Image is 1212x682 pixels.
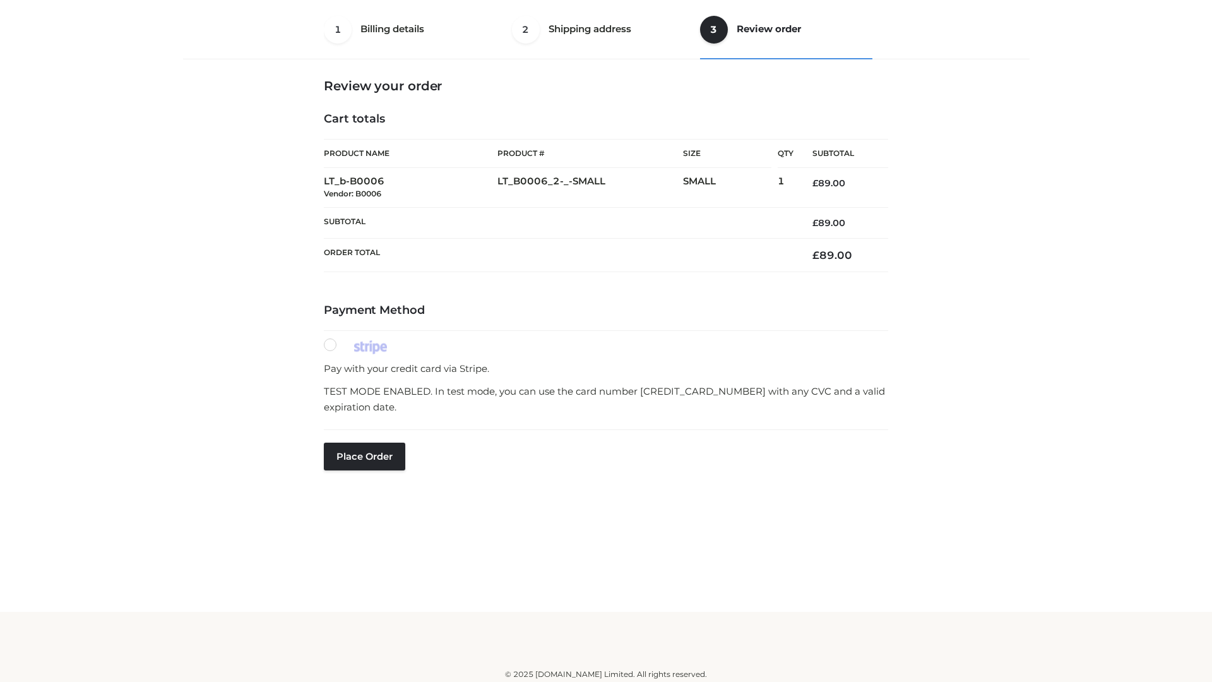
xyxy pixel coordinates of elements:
[683,140,771,168] th: Size
[497,168,683,208] td: LT_B0006_2-_-SMALL
[324,304,888,318] h4: Payment Method
[324,112,888,126] h4: Cart totals
[324,139,497,168] th: Product Name
[793,140,888,168] th: Subtotal
[324,383,888,416] p: TEST MODE ENABLED. In test mode, you can use the card number [CREDIT_CARD_NUMBER] with any CVC an...
[812,249,852,261] bdi: 89.00
[683,168,778,208] td: SMALL
[812,217,818,229] span: £
[812,177,845,189] bdi: 89.00
[778,139,793,168] th: Qty
[324,207,793,238] th: Subtotal
[812,177,818,189] span: £
[497,139,683,168] th: Product #
[324,361,888,377] p: Pay with your credit card via Stripe.
[324,239,793,272] th: Order Total
[324,189,381,198] small: Vendor: B0006
[812,249,819,261] span: £
[778,168,793,208] td: 1
[187,668,1025,681] div: © 2025 [DOMAIN_NAME] Limited. All rights reserved.
[324,443,405,470] button: Place order
[812,217,845,229] bdi: 89.00
[324,168,497,208] td: LT_b-B0006
[324,78,888,93] h3: Review your order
